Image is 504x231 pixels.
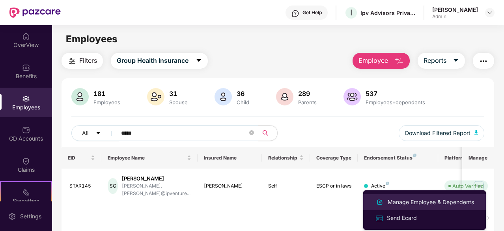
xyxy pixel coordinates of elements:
[62,147,102,169] th: EID
[198,147,262,169] th: Insured Name
[22,157,30,165] img: svg+xml;base64,PHN2ZyBpZD0iQ2xhaW0iIHhtbG5zPSJodHRwOi8vd3d3LnczLm9yZy8yMDAwL3N2ZyIgd2lkdGg9IjIwIi...
[235,99,251,105] div: Child
[405,129,470,137] span: Download Filtered Report
[291,9,299,17] img: svg+xml;base64,PHN2ZyBpZD0iSGVscC0zMngzMiIgeG1sbnM9Imh0dHA6Ly93d3cudzMub3JnLzIwMDAvc3ZnIiB3aWR0aD...
[479,56,488,66] img: svg+xml;base64,PHN2ZyB4bWxucz0iaHR0cDovL3d3dy53My5vcmcvMjAwMC9zdmciIHdpZHRoPSIyNCIgaGVpZ2h0PSIyNC...
[71,125,119,141] button: Allcaret-down
[68,155,90,161] span: EID
[22,95,30,103] img: svg+xml;base64,PHN2ZyBpZD0iRW1wbG95ZWVzIiB4bWxucz0iaHR0cDovL3d3dy53My5vcmcvMjAwMC9zdmciIHdpZHRoPS...
[22,64,30,71] img: svg+xml;base64,PHN2ZyBpZD0iQmVuZWZpdHMiIHhtbG5zPSJodHRwOi8vd3d3LnczLm9yZy8yMDAwL3N2ZyIgd2lkdGg9Ij...
[262,147,310,169] th: Relationship
[413,154,416,157] img: svg+xml;base64,PHN2ZyB4bWxucz0iaHR0cDovL3d3dy53My5vcmcvMjAwMC9zdmciIHdpZHRoPSI4IiBoZWlnaHQ9IjgiIH...
[350,8,352,17] span: I
[276,88,293,105] img: svg+xml;base64,PHN2ZyB4bWxucz0iaHR0cDovL3d3dy53My5vcmcvMjAwMC9zdmciIHhtbG5zOnhsaW5rPSJodHRwOi8vd3...
[297,90,318,98] div: 289
[22,32,30,40] img: svg+xml;base64,PHN2ZyBpZD0iSG9tZSIgeG1sbnM9Imh0dHA6Ly93d3cudzMub3JnLzIwMDAvc3ZnIiB3aWR0aD0iMjAiIG...
[18,212,44,220] div: Settings
[92,99,122,105] div: Employees
[462,147,494,169] th: Manage
[67,56,77,66] img: svg+xml;base64,PHN2ZyB4bWxucz0iaHR0cDovL3d3dy53My5vcmcvMjAwMC9zdmciIHdpZHRoPSIyNCIgaGVpZ2h0PSIyNC...
[474,130,478,135] img: svg+xml;base64,PHN2ZyB4bWxucz0iaHR0cDovL3d3dy53My5vcmcvMjAwMC9zdmciIHhtbG5zOnhsaW5rPSJodHRwOi8vd3...
[297,99,318,105] div: Parents
[452,182,484,190] div: Auto Verified
[9,8,61,18] img: New Pazcare Logo
[168,99,189,105] div: Spouse
[310,147,358,169] th: Coverage Type
[268,182,304,190] div: Self
[71,88,89,105] img: svg+xml;base64,PHN2ZyB4bWxucz0iaHR0cDovL3d3dy53My5vcmcvMjAwMC9zdmciIHhtbG5zOnhsaW5rPSJodHRwOi8vd3...
[117,56,189,66] span: Group Health Insurance
[79,56,97,66] span: Filters
[66,33,118,45] span: Employees
[418,53,465,69] button: Reportscaret-down
[108,178,118,194] div: SG
[482,212,494,225] button: right
[62,53,103,69] button: Filters
[432,6,478,13] div: [PERSON_NAME]
[424,56,446,66] span: Reports
[364,90,427,98] div: 537
[108,155,185,161] span: Employee Name
[258,130,273,136] span: search
[101,147,198,169] th: Employee Name
[386,182,389,185] img: svg+xml;base64,PHN2ZyB4bWxucz0iaHR0cDovL3d3dy53My5vcmcvMjAwMC9zdmciIHdpZHRoPSI4IiBoZWlnaHQ9IjgiIH...
[235,90,251,98] div: 36
[22,126,30,134] img: svg+xml;base64,PHN2ZyBpZD0iQ0RfQWNjb3VudHMiIGRhdGEtbmFtZT0iQ0QgQWNjb3VudHMiIHhtbG5zPSJodHRwOi8vd3...
[487,9,493,16] img: svg+xml;base64,PHN2ZyBpZD0iRHJvcGRvd24tMzJ4MzIiIHhtbG5zPSJodHRwOi8vd3d3LnczLm9yZy8yMDAwL3N2ZyIgd2...
[95,130,101,137] span: caret-down
[249,130,254,137] span: close-circle
[353,53,410,69] button: Employee
[1,197,51,205] div: Stepathon
[168,90,189,98] div: 31
[399,125,485,141] button: Download Filtered Report
[122,175,191,182] div: [PERSON_NAME]
[258,125,278,141] button: search
[122,182,191,197] div: [PERSON_NAME].[PERSON_NAME]@ipventure...
[371,182,389,190] div: Active
[22,188,30,196] img: svg+xml;base64,PHN2ZyB4bWxucz0iaHR0cDovL3d3dy53My5vcmcvMjAwMC9zdmciIHdpZHRoPSIyMSIgaGVpZ2h0PSIyMC...
[316,182,352,190] div: ESCP or in laws
[485,216,490,220] span: right
[360,9,416,17] div: Ipv Advisors Private Limited
[215,88,232,105] img: svg+xml;base64,PHN2ZyB4bWxucz0iaHR0cDovL3d3dy53My5vcmcvMjAwMC9zdmciIHhtbG5zOnhsaW5rPSJodHRwOi8vd3...
[196,57,202,64] span: caret-down
[268,155,298,161] span: Relationship
[394,56,404,66] img: svg+xml;base64,PHN2ZyB4bWxucz0iaHR0cDovL3d3dy53My5vcmcvMjAwMC9zdmciIHhtbG5zOnhsaW5rPSJodHRwOi8vd3...
[69,182,95,190] div: STAR145
[249,130,254,135] span: close-circle
[92,90,122,98] div: 181
[364,155,431,161] div: Endorsement Status
[8,212,16,220] img: svg+xml;base64,PHN2ZyBpZD0iU2V0dGluZy0yMHgyMCIgeG1sbnM9Imh0dHA6Ly93d3cudzMub3JnLzIwMDAvc3ZnIiB3aW...
[82,129,88,137] span: All
[432,13,478,20] div: Admin
[204,182,256,190] div: [PERSON_NAME]
[364,99,427,105] div: Employees+dependents
[358,56,388,66] span: Employee
[375,214,384,223] img: svg+xml;base64,PHN2ZyB4bWxucz0iaHR0cDovL3d3dy53My5vcmcvMjAwMC9zdmciIHdpZHRoPSIxNiIgaGVpZ2h0PSIxNi...
[385,214,418,222] div: Send Ecard
[444,155,488,161] div: Platform Status
[302,9,322,16] div: Get Help
[375,197,385,207] img: svg+xml;base64,PHN2ZyB4bWxucz0iaHR0cDovL3d3dy53My5vcmcvMjAwMC9zdmciIHhtbG5zOnhsaW5rPSJodHRwOi8vd3...
[472,180,485,192] img: manageButton
[482,212,494,225] li: Next Page
[453,57,459,64] span: caret-down
[111,53,208,69] button: Group Health Insurancecaret-down
[343,88,361,105] img: svg+xml;base64,PHN2ZyB4bWxucz0iaHR0cDovL3d3dy53My5vcmcvMjAwMC9zdmciIHhtbG5zOnhsaW5rPSJodHRwOi8vd3...
[147,88,164,105] img: svg+xml;base64,PHN2ZyB4bWxucz0iaHR0cDovL3d3dy53My5vcmcvMjAwMC9zdmciIHhtbG5zOnhsaW5rPSJodHRwOi8vd3...
[386,198,476,207] div: Manage Employee & Dependents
